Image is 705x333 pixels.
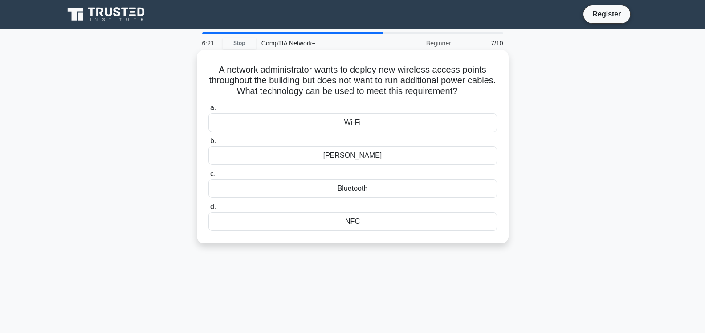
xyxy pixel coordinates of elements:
[197,34,223,52] div: 6:21
[210,203,216,210] span: d.
[210,137,216,144] span: b.
[587,8,626,20] a: Register
[456,34,509,52] div: 7/10
[223,38,256,49] a: Stop
[208,113,497,132] div: Wi-Fi
[208,64,498,97] h5: A network administrator wants to deploy new wireless access points throughout the building but do...
[210,104,216,111] span: a.
[379,34,456,52] div: Beginner
[256,34,379,52] div: CompTIA Network+
[208,179,497,198] div: Bluetooth
[210,170,216,177] span: c.
[208,212,497,231] div: NFC
[208,146,497,165] div: [PERSON_NAME]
